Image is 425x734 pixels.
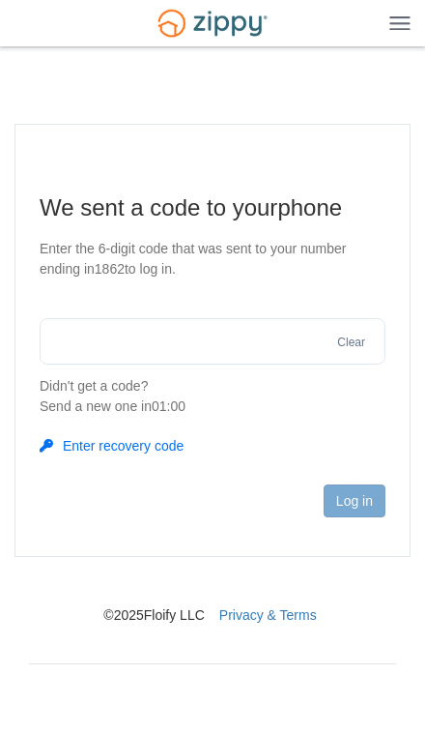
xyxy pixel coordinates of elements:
a: Privacy & Terms [219,607,317,623]
nav: © 2025 Floify LLC [29,557,396,625]
p: Enter the 6-digit code that was sent to your number ending in 1862 to log in. [40,239,385,279]
button: Log in [324,484,385,517]
h1: We sent a code to your phone [40,192,385,223]
img: Mobile Dropdown Menu [389,15,411,30]
button: Enter recovery code [40,436,184,455]
div: Send a new one in 01:00 [40,396,385,417]
img: Logo [146,1,279,46]
p: Didn't get a code? [40,376,385,417]
button: Clear [331,334,371,352]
